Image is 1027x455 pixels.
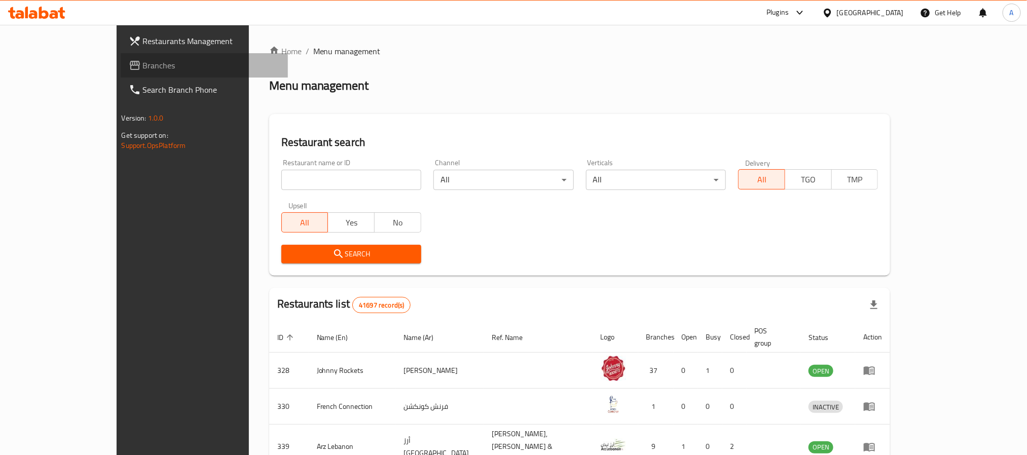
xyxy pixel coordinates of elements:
input: Search for restaurant name or ID.. [281,170,421,190]
td: 0 [722,353,747,389]
td: 328 [269,353,309,389]
div: OPEN [809,441,833,453]
td: فرنش كونكشن [395,389,484,425]
span: Menu management [313,45,381,57]
button: No [374,212,421,233]
span: TGO [789,172,828,187]
div: Menu [863,400,882,412]
div: Menu [863,364,882,376]
th: Logo [593,322,638,353]
span: Version: [122,111,146,125]
nav: breadcrumb [269,45,891,57]
th: Open [674,322,698,353]
span: No [379,215,417,230]
a: Search Branch Phone [121,78,288,102]
span: INACTIVE [809,401,843,413]
span: All [743,172,781,187]
li: / [306,45,309,57]
span: A [1010,7,1014,18]
td: 1 [638,389,674,425]
td: French Connection [309,389,396,425]
td: Johnny Rockets [309,353,396,389]
a: Support.OpsPlatform [122,139,186,152]
td: 37 [638,353,674,389]
span: Restaurants Management [143,35,280,47]
div: Plugins [766,7,789,19]
label: Upsell [288,202,307,209]
h2: Restaurants list [277,296,411,313]
span: Search [289,248,413,260]
button: TMP [831,169,878,189]
span: OPEN [809,365,833,377]
td: 0 [674,389,698,425]
span: TMP [836,172,874,187]
img: Johnny Rockets [601,356,626,381]
div: All [433,170,573,190]
button: All [738,169,785,189]
td: 1 [698,353,722,389]
span: OPEN [809,441,833,453]
td: 0 [674,353,698,389]
td: 0 [722,389,747,425]
th: Action [855,322,890,353]
span: Get support on: [122,129,168,142]
span: Ref. Name [492,331,536,344]
td: [PERSON_NAME] [395,353,484,389]
img: French Connection [601,392,626,417]
span: Name (Ar) [404,331,447,344]
span: 1.0.0 [148,111,164,125]
h2: Menu management [269,78,369,94]
span: Search Branch Phone [143,84,280,96]
div: All [586,170,726,190]
th: Closed [722,322,747,353]
div: [GEOGRAPHIC_DATA] [837,7,904,18]
button: Search [281,245,421,263]
a: Branches [121,53,288,78]
th: Branches [638,322,674,353]
label: Delivery [745,159,771,166]
td: 0 [698,389,722,425]
a: Restaurants Management [121,29,288,53]
div: Menu [863,441,882,453]
span: 41697 record(s) [353,300,410,310]
span: Yes [332,215,371,230]
button: TGO [785,169,832,189]
td: 330 [269,389,309,425]
span: ID [277,331,297,344]
button: All [281,212,328,233]
span: Name (En) [317,331,361,344]
span: All [286,215,324,230]
span: Branches [143,59,280,71]
div: Export file [862,293,886,317]
button: Yes [327,212,375,233]
h2: Restaurant search [281,135,878,150]
th: Busy [698,322,722,353]
span: Status [809,331,841,344]
div: Total records count [352,297,411,313]
span: POS group [755,325,789,349]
